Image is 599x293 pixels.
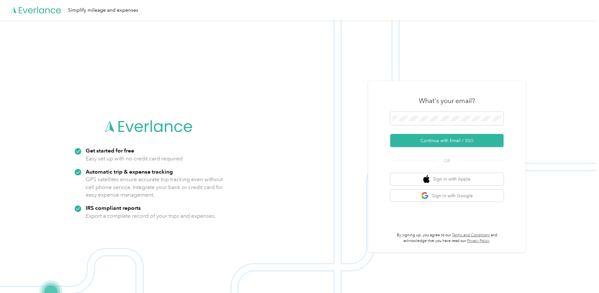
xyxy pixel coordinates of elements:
strong: Get started for free [86,147,134,154]
button: google logoSign in with Google [390,190,504,202]
img: google logo [421,192,429,200]
img: apple logo [423,175,430,183]
p: Easy set up with no credit card required [86,155,183,163]
div: Simplify mileage and expenses [68,6,138,14]
button: apple logoSign in with Apple [390,173,504,185]
p: Export a complete record of your trips and expenses. [86,212,216,220]
strong: IRS compliant reports [86,204,141,211]
a: Terms and Conditions [452,233,490,238]
a: Privacy Policy [467,238,489,243]
strong: Automatic trip & expense tracking [86,168,173,175]
span: OR [436,158,458,164]
h3: What's your email? [419,96,475,105]
button: Continue with Email / SSO [390,134,504,147]
iframe: Everlance-gr Chat Button Frame [564,258,599,293]
p: GPS satellites ensure accurate trip tracking even without cell phone service. Integrate your bank... [86,175,223,199]
p: By signing up, you agree to our and acknowledge that you have read our . [390,233,504,244]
